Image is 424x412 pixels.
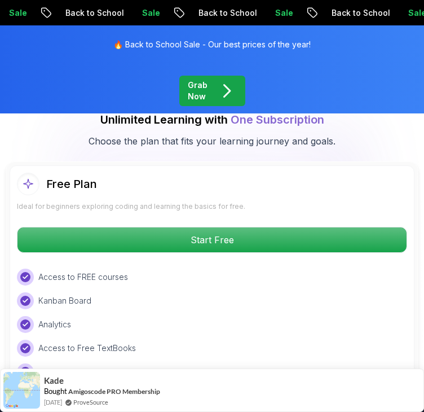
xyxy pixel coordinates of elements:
p: Kanban Board [38,295,91,306]
span: One Subscription [231,113,324,126]
p: Back to School [322,7,399,19]
p: Back to School [56,7,132,19]
p: Back to School [189,7,266,19]
p: Access to FREE courses [38,271,128,283]
h2: Unlimited Learning with [100,112,324,128]
p: Sale [266,7,302,19]
p: Certificate of completion [38,366,130,378]
h2: Free Plan [46,176,97,192]
a: Start Free [17,234,407,246]
p: Start Free [17,227,407,252]
p: Grab Now [188,80,208,102]
img: provesource social proof notification image [3,372,40,409]
p: Ideal for beginners exploring coding and learning the basics for free. [17,202,407,211]
p: Choose the plan that fits your learning journey and goals. [89,134,335,148]
a: Amigoscode PRO Membership [68,387,160,396]
p: Access to Free TextBooks [38,343,136,354]
p: Sale [132,7,169,19]
span: Bought [44,387,67,396]
span: [DATE] [44,397,62,407]
span: Kade [44,376,64,385]
button: Start Free [17,227,407,253]
p: 🔥 Back to School Sale - Our best prices of the year! [113,39,311,50]
a: ProveSource [73,397,108,407]
p: Analytics [38,319,71,330]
